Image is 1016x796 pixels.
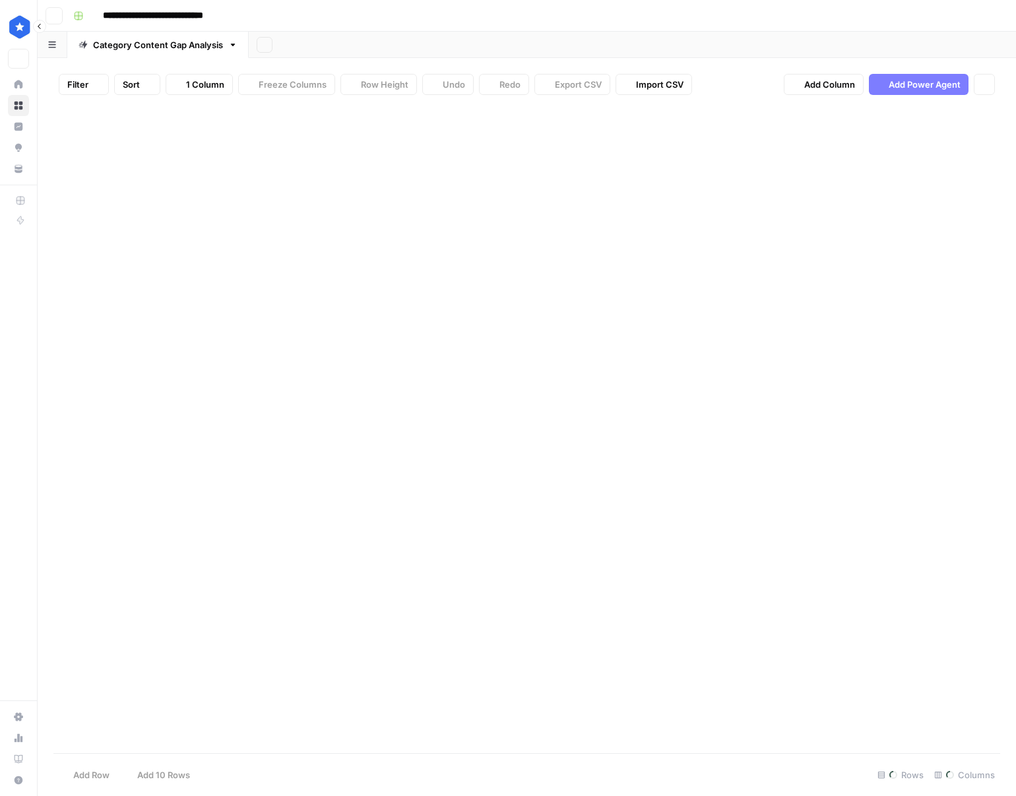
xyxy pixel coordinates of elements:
[869,74,968,95] button: Add Power Agent
[8,11,29,44] button: Workspace: ConsumerAffairs
[93,38,223,51] div: Category Content Gap Analysis
[238,74,335,95] button: Freeze Columns
[534,74,610,95] button: Export CSV
[616,74,692,95] button: Import CSV
[8,15,32,39] img: ConsumerAffairs Logo
[8,770,29,791] button: Help + Support
[8,116,29,137] a: Insights
[443,78,465,91] span: Undo
[784,74,864,95] button: Add Column
[8,727,29,749] a: Usage
[73,768,110,781] span: Add Row
[555,78,602,91] span: Export CSV
[872,764,929,785] div: Rows
[114,74,160,95] button: Sort
[8,74,29,95] a: Home
[137,768,190,781] span: Add 10 Rows
[8,158,29,179] a: Your Data
[636,78,683,91] span: Import CSV
[59,74,109,95] button: Filter
[259,78,327,91] span: Freeze Columns
[422,74,474,95] button: Undo
[8,95,29,116] a: Browse
[53,764,117,785] button: Add Row
[67,78,88,91] span: Filter
[123,78,140,91] span: Sort
[361,78,408,91] span: Row Height
[889,78,961,91] span: Add Power Agent
[8,749,29,770] a: Learning Hub
[340,74,417,95] button: Row Height
[804,78,855,91] span: Add Column
[479,74,529,95] button: Redo
[67,32,249,58] a: Category Content Gap Analysis
[166,74,233,95] button: 1 Column
[8,137,29,158] a: Opportunities
[8,706,29,727] a: Settings
[117,764,198,785] button: Add 10 Rows
[929,764,1000,785] div: Columns
[186,78,224,91] span: 1 Column
[499,78,521,91] span: Redo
